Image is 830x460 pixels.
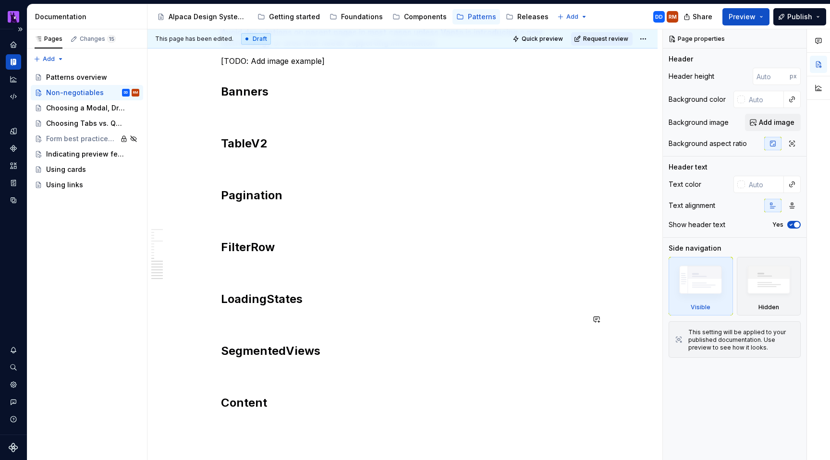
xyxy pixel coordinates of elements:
span: Quick preview [522,35,563,43]
div: This setting will be applied to your published documentation. Use preview to see how it looks. [688,328,794,351]
div: DD [655,13,663,21]
h2: Pagination [221,188,584,203]
button: Share [679,8,719,25]
div: Indicating preview features [46,149,125,159]
div: Header text [669,162,708,172]
button: Expand sidebar [13,23,27,36]
span: Share [693,12,712,22]
div: Page tree [31,70,143,193]
a: Non-negotiablesDDRM [31,85,143,100]
div: Hidden [737,257,801,315]
a: Indicating preview features [31,146,143,162]
div: Text color [669,180,701,189]
div: Alpaca Design System 🦙 [169,12,248,22]
button: Publish [773,8,826,25]
a: Using links [31,177,143,193]
div: Non-negotiables [46,88,104,97]
a: Settings [6,377,21,392]
a: Patterns overview [31,70,143,85]
div: Getting started [269,12,320,22]
div: Header [669,54,693,64]
a: Getting started [254,9,324,24]
a: Data sources [6,193,21,208]
a: Alpaca Design System 🦙 [153,9,252,24]
button: Add [554,10,590,24]
div: Changes [80,35,116,43]
input: Auto [753,68,790,85]
a: Design tokens [6,123,21,139]
a: Components [389,9,451,24]
p: [TODO: Add image example] [221,55,584,67]
div: Choosing a Modal, Drawer, or Page [46,103,125,113]
span: Preview [729,12,756,22]
div: Choosing Tabs vs. Quick views [46,119,125,128]
div: Patterns overview [46,73,107,82]
div: Using links [46,180,83,190]
div: Side navigation [669,243,721,253]
a: Choosing a Modal, Drawer, or Page [31,100,143,116]
span: This page has been edited. [155,35,233,43]
h2: FilterRow [221,240,584,255]
a: Choosing Tabs vs. Quick views [31,116,143,131]
a: Form best practices & layout [31,131,143,146]
h2: SegmentedViews [221,343,584,359]
a: Patterns [452,9,500,24]
div: Visible [669,257,733,315]
div: Pages [35,35,62,43]
button: Search ⌘K [6,360,21,375]
label: Yes [772,221,783,229]
h2: Banners [221,84,584,99]
button: Quick preview [510,32,567,46]
span: 15 [107,35,116,43]
a: Code automation [6,89,21,104]
span: Publish [787,12,812,22]
svg: Supernova Logo [9,443,18,452]
div: Visible [691,303,710,311]
span: Request review [583,35,628,43]
h2: TableV2 [221,136,584,151]
a: Analytics [6,72,21,87]
div: Page tree [153,7,552,26]
button: Contact support [6,394,21,410]
div: Header height [669,72,714,81]
div: Background color [669,95,726,104]
a: Components [6,141,21,156]
button: Preview [722,8,769,25]
div: Background image [669,118,729,127]
div: Text alignment [669,201,715,210]
span: Add [43,55,55,63]
div: Draft [241,33,271,45]
button: Notifications [6,342,21,358]
span: Add image [759,118,794,127]
div: Show header text [669,220,725,230]
input: Auto [745,176,784,193]
img: 003f14f4-5683-479b-9942-563e216bc167.png [8,11,19,23]
input: Auto [745,91,784,108]
a: Home [6,37,21,52]
a: Storybook stories [6,175,21,191]
div: Documentation [35,12,143,22]
button: Add image [745,114,801,131]
div: Patterns [468,12,496,22]
h2: LoadingStates [221,291,584,307]
span: Add [566,13,578,21]
div: Using cards [46,165,86,174]
a: Releases [502,9,552,24]
div: RM [669,13,677,21]
a: Documentation [6,54,21,70]
button: Request review [571,32,633,46]
div: Hidden [758,303,779,311]
div: Background aspect ratio [669,139,747,148]
div: Form best practices & layout [46,134,117,144]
